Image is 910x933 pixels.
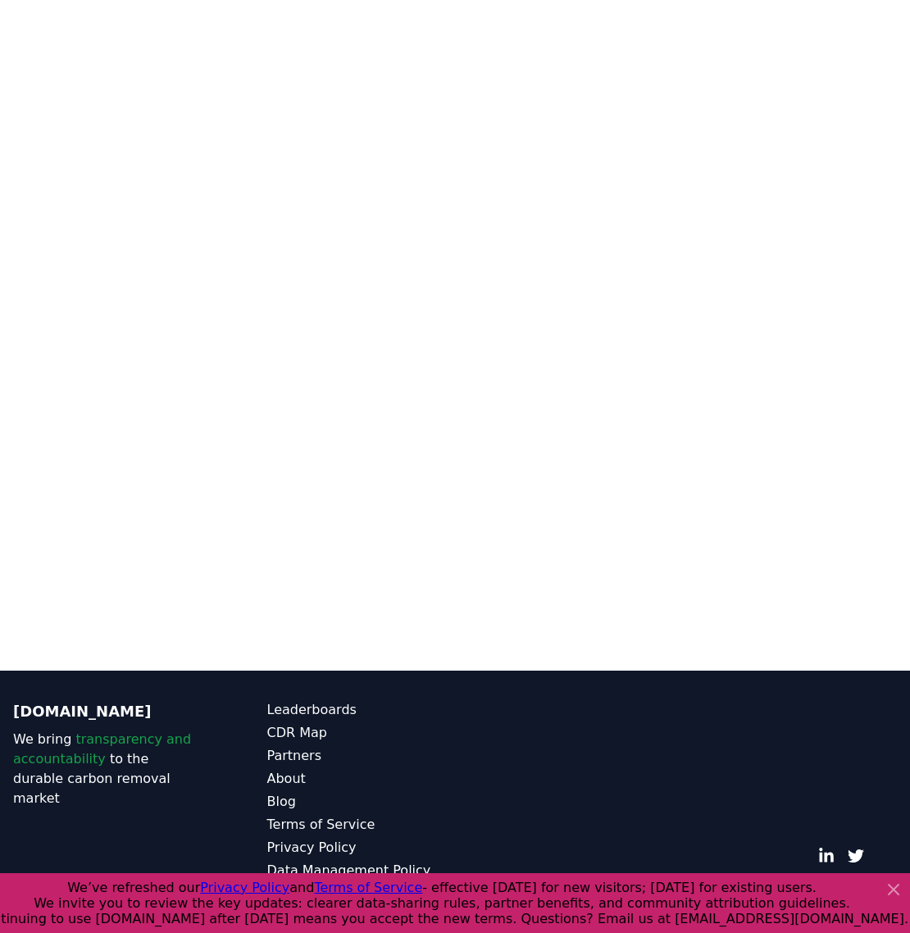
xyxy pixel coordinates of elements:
a: Privacy Policy [267,838,456,858]
a: Data Management Policy [267,861,456,881]
a: Terms of Service [267,815,456,835]
a: Partners [267,746,456,766]
a: Blog [267,792,456,812]
a: LinkedIn [818,848,835,864]
a: About [267,769,456,789]
a: Twitter [848,848,864,864]
a: CDR Map [267,723,456,743]
a: Leaderboards [267,700,456,720]
p: We bring to the durable carbon removal market [13,730,202,808]
p: [DOMAIN_NAME] [13,700,202,723]
span: transparency and accountability [13,731,191,767]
